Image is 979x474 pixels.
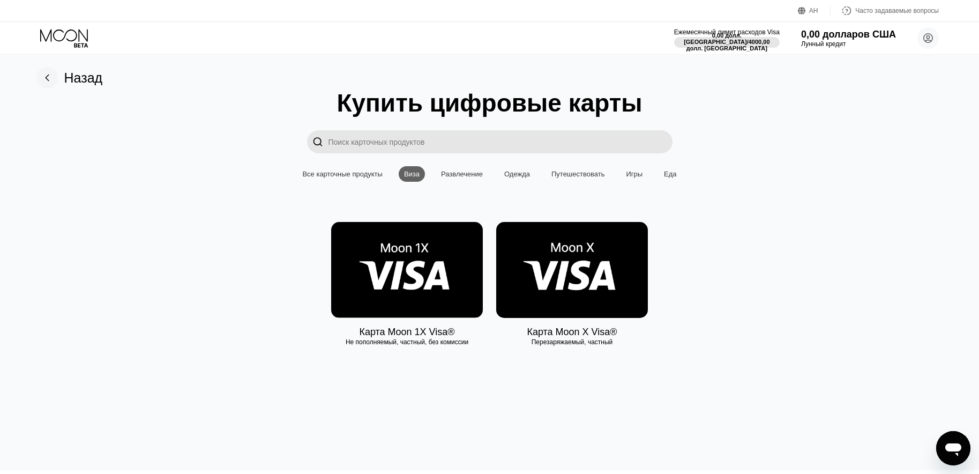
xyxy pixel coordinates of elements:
[621,166,648,182] div: Игры
[664,170,677,178] font: Еда
[307,130,328,153] div: 
[36,67,103,88] div: Назад
[684,32,747,45] font: 0,00 долл. [GEOGRAPHIC_DATA]
[798,5,831,16] div: АН
[346,338,468,346] font: Не пополняемый, частный, без комиссии
[801,29,896,40] font: 0,00 долларов США
[801,40,846,48] font: Лунный кредит
[831,5,939,16] div: Часто задаваемые вопросы
[626,170,642,178] font: Игры
[809,7,818,14] font: АН
[674,28,780,48] div: Ежемесячный лимит расходов Visa0,00 долл. [GEOGRAPHIC_DATA]/4000,00 долл. [GEOGRAPHIC_DATA]
[936,431,970,465] iframe: Кнопка запуска окна обмена сообщениями
[404,170,420,178] font: Виза
[328,130,672,153] input: Поиск карточных продуктов
[551,170,604,178] font: Путешествовать
[337,89,642,117] font: Купить цифровые карты
[441,170,483,178] font: Развлечение
[855,7,939,14] font: Часто задаваемые вопросы
[499,166,535,182] div: Одежда
[312,136,323,147] font: 
[801,29,896,48] div: 0,00 долларов СШАЛунный кредит
[302,170,382,178] font: Все карточные продукты
[359,327,454,337] font: Карта Moon 1X Visa®
[504,170,530,178] font: Одежда
[747,39,749,45] font: /
[399,166,425,182] div: Виза
[527,327,617,337] font: Карта Moon X Visa®
[64,70,103,85] font: Назад
[659,166,682,182] div: Еда
[532,338,613,346] font: Перезаряжаемый, частный
[546,166,610,182] div: Путешествовать
[436,166,488,182] div: Развлечение
[686,39,772,51] font: 4000,00 долл. [GEOGRAPHIC_DATA]
[674,28,780,36] font: Ежемесячный лимит расходов Visa
[297,166,387,182] div: Все карточные продукты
